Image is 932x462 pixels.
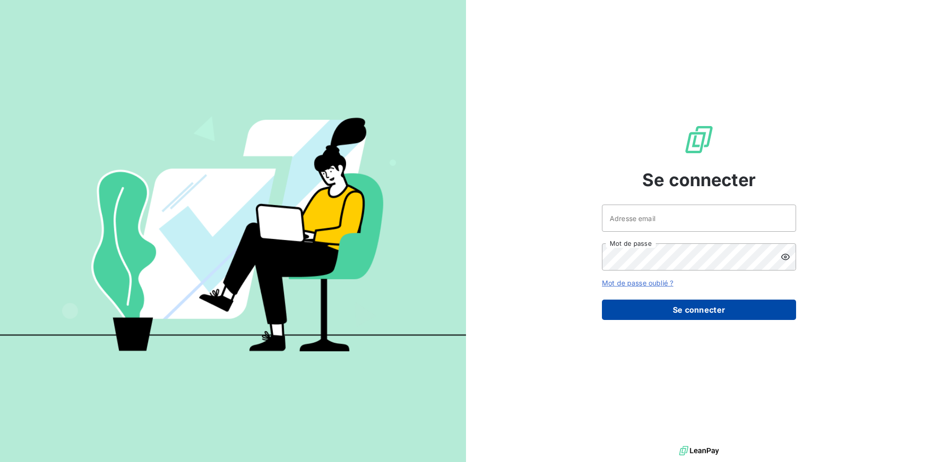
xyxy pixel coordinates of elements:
[679,444,719,458] img: logo
[683,124,715,155] img: Logo LeanPay
[642,167,756,193] span: Se connecter
[602,300,796,320] button: Se connecter
[602,205,796,232] input: placeholder
[602,279,673,287] a: Mot de passe oublié ?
